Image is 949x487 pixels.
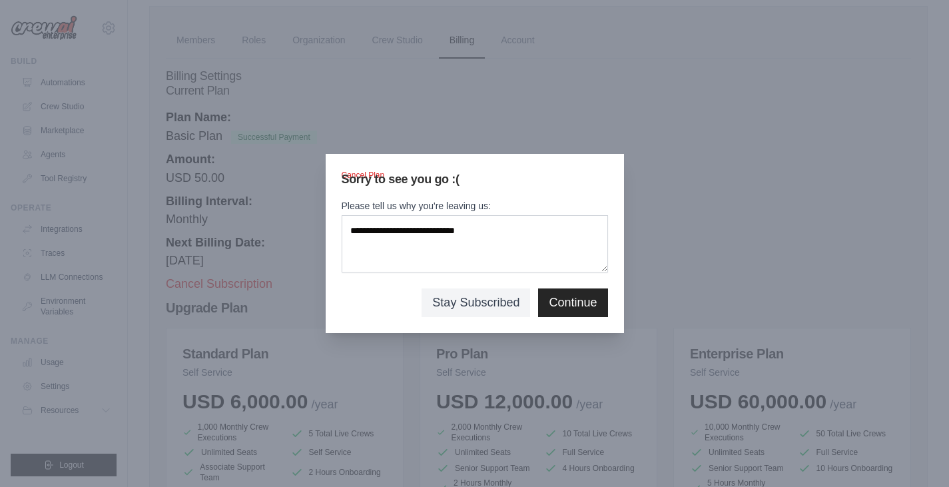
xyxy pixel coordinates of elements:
[342,170,608,189] h3: Sorry to see you go :(
[342,199,608,213] label: Please tell us why you're leaving us:
[549,294,597,312] button: Continue
[882,423,949,487] iframe: Chat Widget
[432,294,519,312] button: Stay Subscribed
